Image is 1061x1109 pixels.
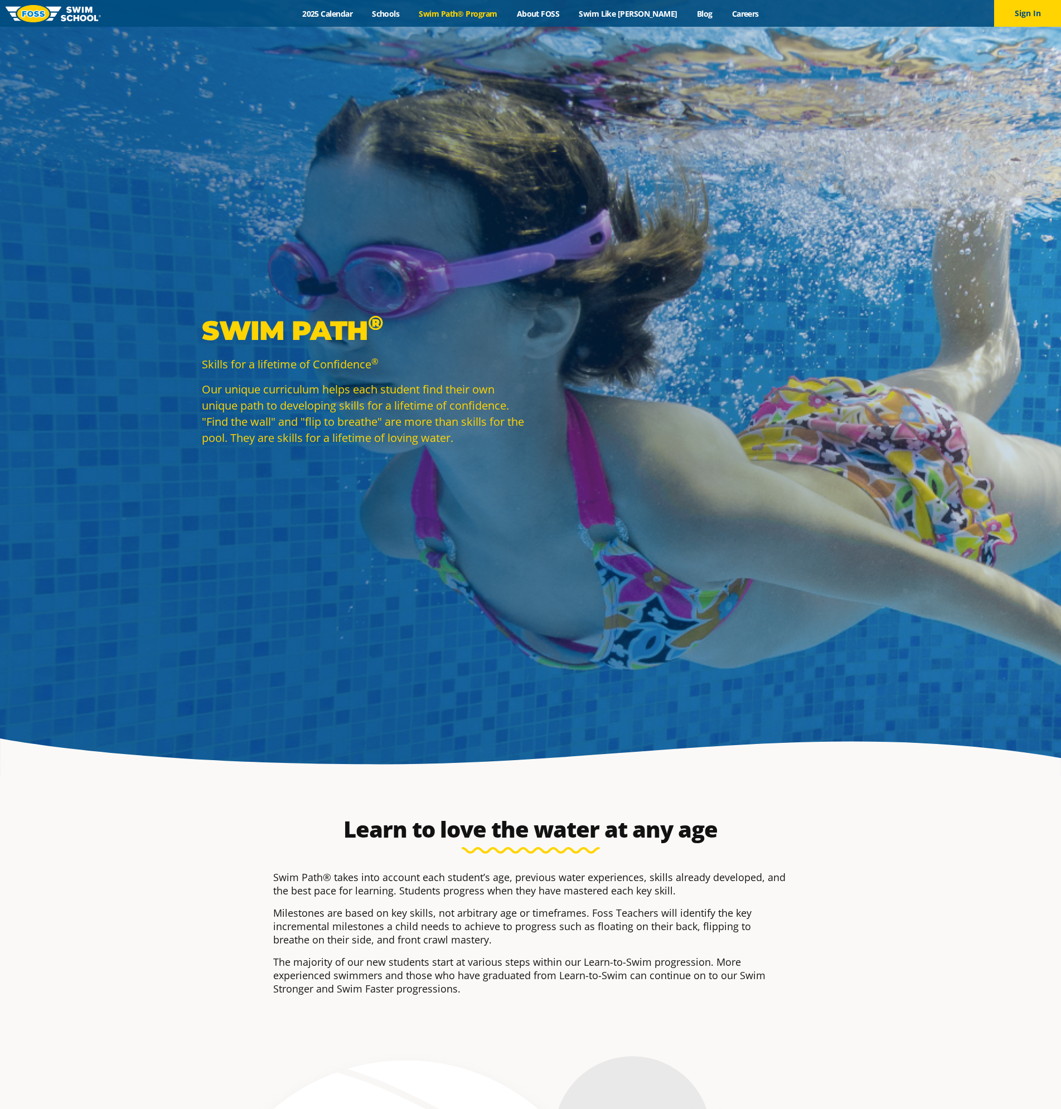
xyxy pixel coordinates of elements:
[202,381,525,446] p: Our unique curriculum helps each student find their own unique path to developing skills for a li...
[268,816,794,843] h2: Learn to love the water at any age
[202,356,525,372] p: Skills for a lifetime of Confidence
[273,955,788,995] p: The majority of our new students start at various steps within our Learn-to-Swim progression. Mor...
[687,8,722,19] a: Blog
[202,314,525,347] p: Swim Path
[368,310,383,335] sup: ®
[293,8,362,19] a: 2025 Calendar
[273,906,788,946] p: Milestones are based on key skills, not arbitrary age or timeframes. Foss Teachers will identify ...
[6,5,101,22] img: FOSS Swim School Logo
[409,8,507,19] a: Swim Path® Program
[507,8,569,19] a: About FOSS
[722,8,768,19] a: Careers
[569,8,687,19] a: Swim Like [PERSON_NAME]
[362,8,409,19] a: Schools
[371,356,378,367] sup: ®
[273,870,788,897] p: Swim Path® takes into account each student’s age, previous water experiences, skills already deve...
